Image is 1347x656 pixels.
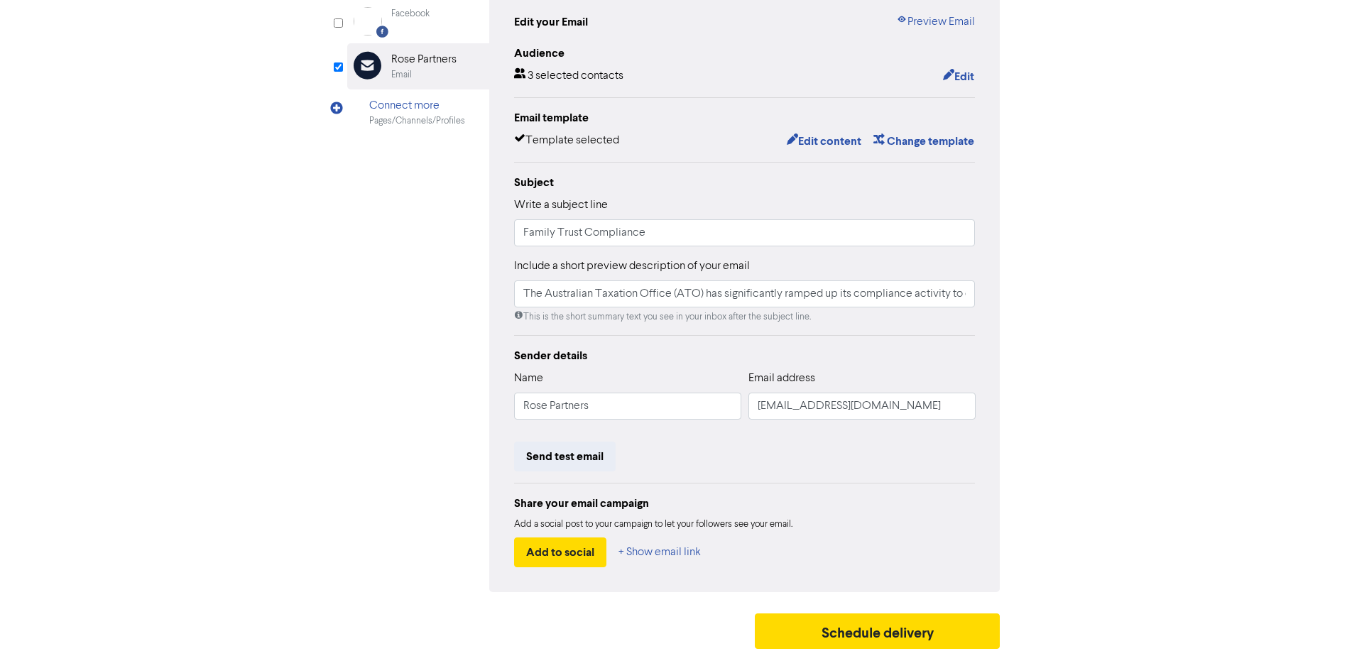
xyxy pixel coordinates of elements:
[514,109,976,126] div: Email template
[514,370,543,387] label: Name
[514,347,976,364] div: Sender details
[514,495,976,512] div: Share your email campaign
[391,7,430,21] div: Facebook
[391,68,412,82] div: Email
[369,97,465,114] div: Connect more
[514,132,619,151] div: Template selected
[514,310,976,324] div: This is the short summary text you see in your inbox after the subject line.
[786,132,862,151] button: Edit content
[1276,588,1347,656] iframe: Chat Widget
[514,174,976,191] div: Subject
[514,197,608,214] label: Write a subject line
[514,518,976,532] div: Add a social post to your campaign to let your followers see your email.
[618,537,702,567] button: + Show email link
[369,114,465,128] div: Pages/Channels/Profiles
[514,258,750,275] label: Include a short preview description of your email
[748,370,815,387] label: Email address
[514,537,606,567] button: Add to social
[354,7,382,35] img: Facebook
[347,89,489,136] div: Connect morePages/Channels/Profiles
[873,132,975,151] button: Change template
[347,43,489,89] div: Rose PartnersEmail
[514,13,588,31] div: Edit your Email
[514,67,623,86] div: 3 selected contacts
[514,442,616,471] button: Send test email
[755,613,1000,649] button: Schedule delivery
[514,45,976,62] div: Audience
[942,67,975,86] button: Edit
[391,51,457,68] div: Rose Partners
[896,13,975,31] a: Preview Email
